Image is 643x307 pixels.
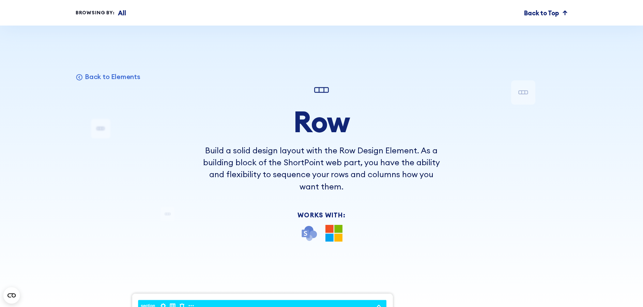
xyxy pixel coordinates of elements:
[325,225,342,242] img: Microsoft 365 logo
[312,80,331,100] img: Row
[3,287,20,304] button: Open CMP widget
[524,8,558,18] p: Back to Top
[609,274,643,307] iframe: Chat Widget
[524,8,567,18] a: Back to Top
[201,212,442,218] div: Works With:
[85,72,140,81] p: Back to Elements
[118,8,126,18] p: All
[201,144,442,193] p: Build a solid design layout with the Row Design Element. As a building block of the ShortPoint we...
[76,72,140,81] a: Back to Elements
[201,106,442,138] h1: Row
[76,9,115,16] div: Browsing by:
[301,225,318,242] img: SharePoint icon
